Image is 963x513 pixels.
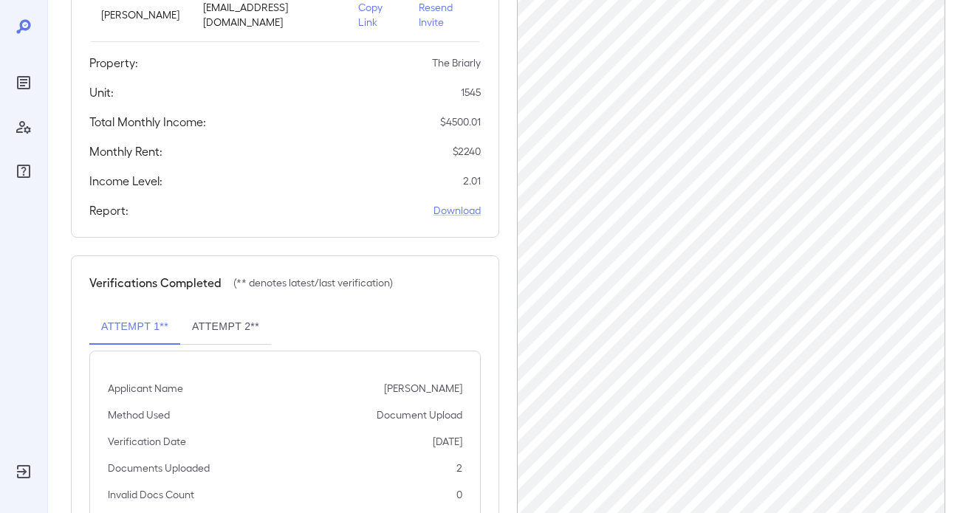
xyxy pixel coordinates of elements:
[463,173,481,188] p: 2.01
[89,274,222,292] h5: Verifications Completed
[384,381,462,396] p: [PERSON_NAME]
[108,434,186,449] p: Verification Date
[108,461,210,475] p: Documents Uploaded
[89,113,206,131] h5: Total Monthly Income:
[108,407,170,422] p: Method Used
[433,203,481,218] a: Download
[89,172,162,190] h5: Income Level:
[12,460,35,483] div: Log Out
[461,85,481,100] p: 1545
[456,487,462,502] p: 0
[12,115,35,139] div: Manage Users
[101,7,179,22] p: [PERSON_NAME]
[108,381,183,396] p: Applicant Name
[432,55,481,70] p: The Briarly
[108,487,194,502] p: Invalid Docs Count
[12,71,35,94] div: Reports
[456,461,462,475] p: 2
[89,83,114,101] h5: Unit:
[377,407,462,422] p: Document Upload
[89,142,162,160] h5: Monthly Rent:
[12,159,35,183] div: FAQ
[433,434,462,449] p: [DATE]
[453,144,481,159] p: $ 2240
[180,309,271,345] button: Attempt 2**
[233,275,393,290] p: (** denotes latest/last verification)
[89,54,138,72] h5: Property:
[89,202,128,219] h5: Report:
[89,309,180,345] button: Attempt 1**
[440,114,481,129] p: $ 4500.01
